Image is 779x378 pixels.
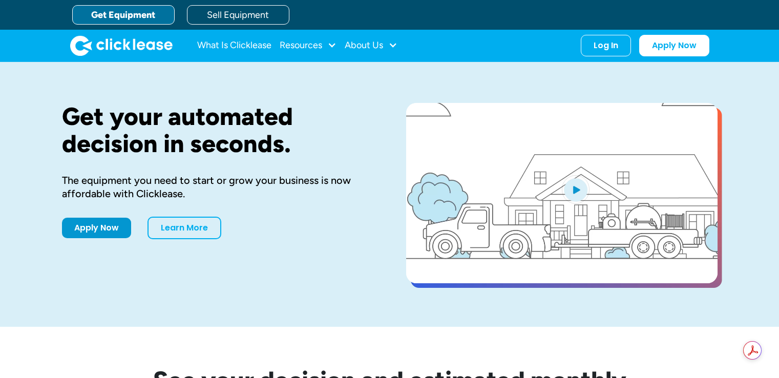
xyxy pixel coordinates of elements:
div: About Us [345,35,397,56]
div: Log In [594,40,618,51]
a: Learn More [148,217,221,239]
a: What Is Clicklease [197,35,271,56]
img: Clicklease logo [70,35,173,56]
a: open lightbox [406,103,718,283]
a: Apply Now [639,35,709,56]
a: Sell Equipment [187,5,289,25]
a: home [70,35,173,56]
div: Resources [280,35,336,56]
a: Apply Now [62,218,131,238]
img: Blue play button logo on a light blue circular background [562,175,589,204]
div: The equipment you need to start or grow your business is now affordable with Clicklease. [62,174,373,200]
a: Get Equipment [72,5,175,25]
h1: Get your automated decision in seconds. [62,103,373,157]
